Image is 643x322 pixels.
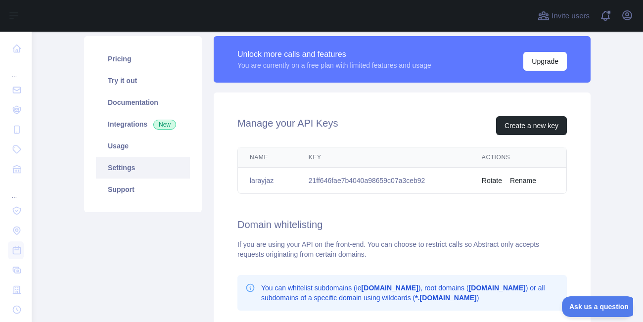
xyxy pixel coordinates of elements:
a: Try it out [96,70,190,92]
div: Unlock more calls and features [237,48,431,60]
div: ... [8,59,24,79]
th: Actions [470,147,566,168]
a: Pricing [96,48,190,70]
a: Support [96,179,190,200]
p: You can whitelist subdomains (ie ), root domains ( ) or all subdomains of a specific domain using... [261,283,559,303]
h2: Manage your API Keys [237,116,338,135]
div: You are currently on a free plan with limited features and usage [237,60,431,70]
iframe: Toggle Customer Support [562,296,633,317]
td: larayjaz [238,168,297,194]
button: Rotate [482,176,502,185]
a: Settings [96,157,190,179]
th: Key [297,147,470,168]
b: *.[DOMAIN_NAME] [415,294,476,302]
button: Invite users [536,8,592,24]
a: Integrations New [96,113,190,135]
td: 21ff646fae7b4040a98659c07a3ceb92 [297,168,470,194]
div: ... [8,180,24,200]
h2: Domain whitelisting [237,218,567,231]
a: Documentation [96,92,190,113]
button: Rename [510,176,536,185]
b: [DOMAIN_NAME] [469,284,526,292]
span: Invite users [551,10,590,22]
button: Upgrade [523,52,567,71]
th: Name [238,147,297,168]
div: If you are using your API on the front-end. You can choose to restrict calls so Abstract only acc... [237,239,567,259]
button: Create a new key [496,116,567,135]
b: [DOMAIN_NAME] [362,284,418,292]
a: Usage [96,135,190,157]
span: New [153,120,176,130]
